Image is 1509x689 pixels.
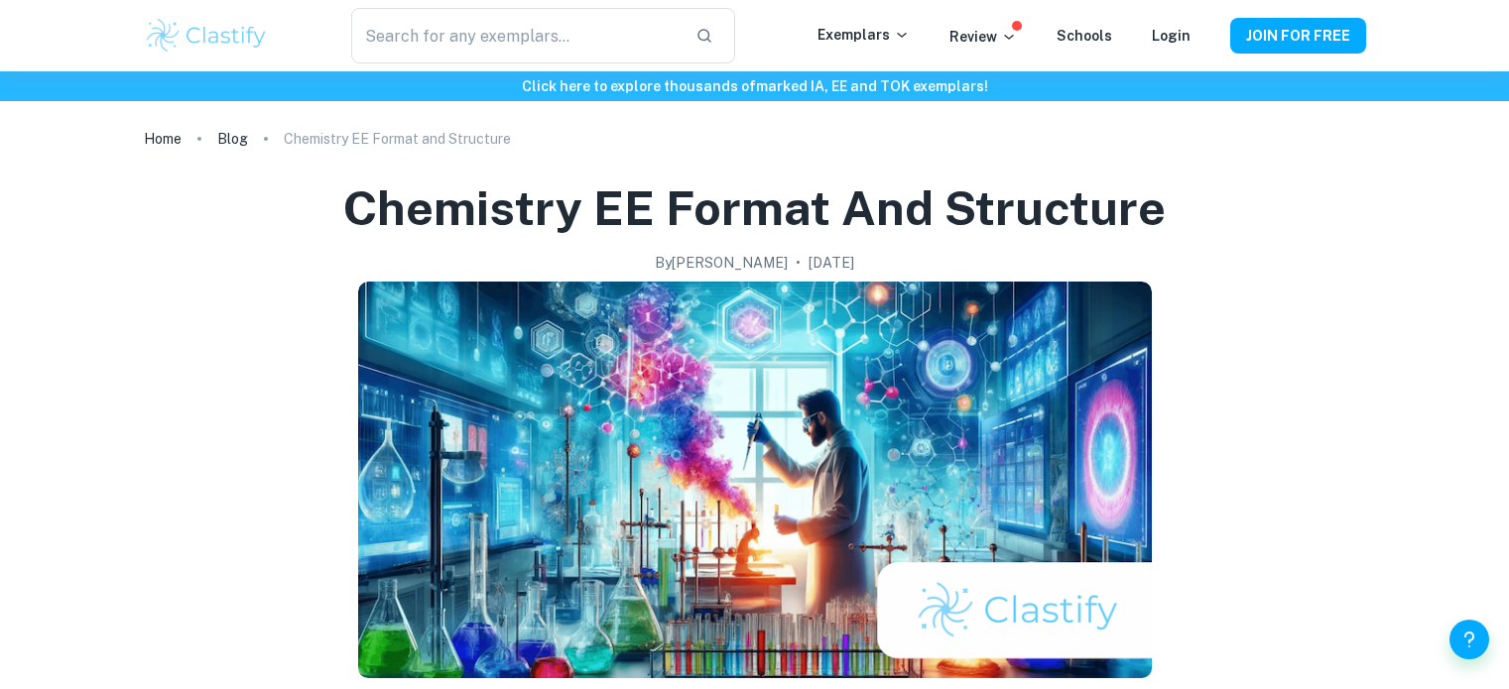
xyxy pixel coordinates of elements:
[144,125,182,153] a: Home
[284,128,511,150] p: Chemistry EE Format and Structure
[809,252,854,274] h2: [DATE]
[217,125,248,153] a: Blog
[358,282,1152,678] img: Chemistry EE Format and Structure cover image
[1230,18,1366,54] button: JOIN FOR FREE
[343,176,1166,240] h1: Chemistry EE Format and Structure
[1057,28,1112,44] a: Schools
[1152,28,1191,44] a: Login
[4,75,1505,97] h6: Click here to explore thousands of marked IA, EE and TOK exemplars !
[796,252,801,274] p: •
[351,8,679,63] input: Search for any exemplars...
[144,16,270,56] img: Clastify logo
[1449,620,1489,659] button: Help and Feedback
[949,26,1017,48] p: Review
[817,24,910,46] p: Exemplars
[655,252,788,274] h2: By [PERSON_NAME]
